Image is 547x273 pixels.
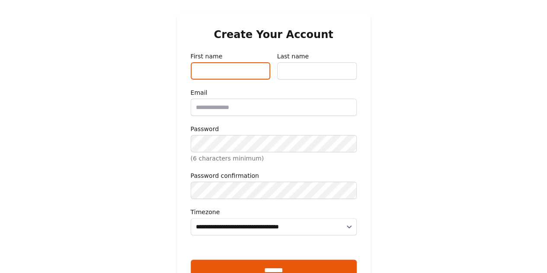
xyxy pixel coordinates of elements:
[277,52,357,61] label: Last name
[191,88,357,97] label: Email
[191,52,270,61] label: First name
[191,208,357,216] label: Timezone
[191,171,357,180] label: Password confirmation
[191,125,357,133] label: Password
[191,28,357,42] h2: Create Your Account
[191,154,357,163] p: (6 characters minimum)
